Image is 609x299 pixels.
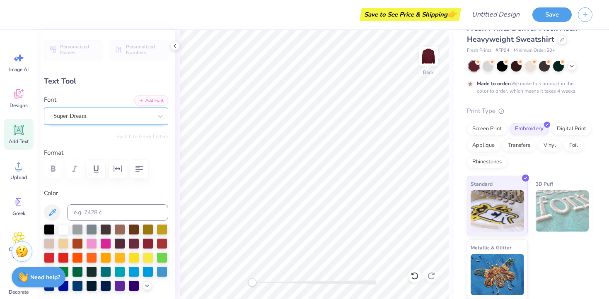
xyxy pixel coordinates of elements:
div: We make this product in this color to order, which means it takes 4 weeks. [477,80,579,95]
label: Format [44,148,168,158]
button: Add Font [134,95,168,106]
input: e.g. 7428 c [67,204,168,221]
span: Designs [10,102,28,109]
div: Save to See Price & Shipping [362,8,459,21]
div: Transfers [503,139,536,152]
div: Embroidery [510,123,549,135]
div: Text Tool [44,76,168,87]
button: Personalized Names [44,40,102,59]
button: Save [532,7,572,22]
span: Clipart & logos [5,246,32,259]
img: Back [420,48,437,65]
input: Untitled Design [465,6,526,23]
span: Add Text [9,138,29,145]
strong: Made to order: [477,80,511,87]
label: Color [44,189,168,198]
div: Vinyl [538,139,561,152]
span: Upload [10,174,27,181]
span: 3D Puff [536,179,553,188]
img: Metallic & Glitter [471,254,524,295]
label: Font [44,95,56,105]
span: Minimum Order: 50 + [514,47,555,54]
span: Fresh Prints [467,47,491,54]
div: Accessibility label [248,278,256,287]
span: Greek [12,210,25,217]
div: Applique [467,139,500,152]
button: Switch to Greek Letters [116,133,168,140]
span: Metallic & Glitter [471,243,512,252]
div: Foil [564,139,583,152]
span: Personalized Names [60,44,97,55]
span: Image AI [9,66,29,73]
img: 3D Puff [536,190,589,232]
span: Personalized Numbers [126,44,163,55]
span: Decorate [9,289,29,295]
button: Personalized Numbers [110,40,168,59]
span: Standard [471,179,493,188]
span: # FP94 [495,47,510,54]
div: Print Type [467,106,592,116]
div: Screen Print [467,123,507,135]
strong: Need help? [30,273,60,281]
img: Standard [471,190,524,232]
div: Back [423,69,434,76]
div: Rhinestones [467,156,507,168]
span: 👉 [447,9,457,19]
div: Digital Print [551,123,592,135]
